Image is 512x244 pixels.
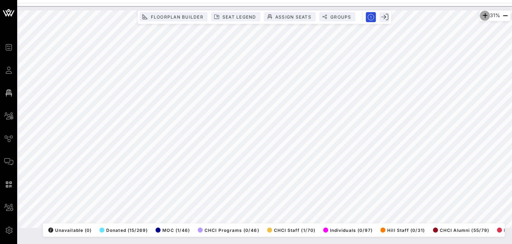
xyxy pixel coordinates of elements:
span: Seat Legend [222,14,256,20]
span: MOC (1/46) [156,228,190,233]
button: Floorplan Builder [139,12,207,21]
button: Hill Staff (0/31) [378,225,425,235]
span: Groups [330,14,351,20]
span: Assign Seats [275,14,311,20]
button: MOC (1/46) [153,225,190,235]
button: /Unavailable (0) [46,225,92,235]
span: CHCI Alumni (55/79) [433,228,489,233]
span: Floorplan Builder [150,14,203,20]
div: 31% [479,10,511,21]
button: CHCI Programs (0/46) [196,225,259,235]
span: Hill Staff (0/31) [380,228,425,233]
button: Seat Legend [211,12,261,21]
button: CHCI Staff (1/70) [265,225,315,235]
span: CHCI Staff (1/70) [267,228,315,233]
button: Groups [319,12,356,21]
div: / [48,228,53,233]
span: CHCI Programs (0/46) [198,228,259,233]
button: Donated (15/269) [97,225,148,235]
span: Individuals (0/97) [323,228,373,233]
span: Unavailable (0) [48,228,92,233]
button: Assign Seats [264,12,316,21]
button: CHCI Alumni (55/79) [431,225,489,235]
button: Individuals (0/97) [321,225,373,235]
span: Donated (15/269) [99,228,148,233]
